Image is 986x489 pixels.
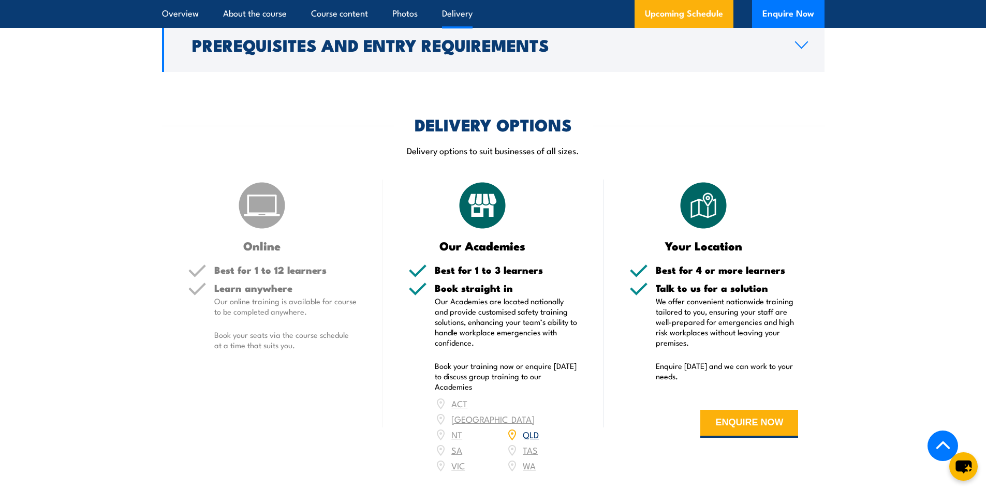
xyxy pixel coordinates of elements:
p: Our online training is available for course to be completed anywhere. [214,296,357,317]
h3: Our Academies [408,240,557,251]
h5: Book straight in [435,283,578,293]
h2: Prerequisites and Entry Requirements [192,37,778,52]
p: Delivery options to suit businesses of all sizes. [162,144,825,156]
h3: Online [188,240,336,251]
p: Book your training now or enquire [DATE] to discuss group training to our Academies [435,361,578,392]
h2: DELIVERY OPTIONS [415,117,572,131]
h5: Talk to us for a solution [656,283,799,293]
h5: Best for 4 or more learners [656,265,799,275]
p: We offer convenient nationwide training tailored to you, ensuring your staff are well-prepared fo... [656,296,799,348]
a: QLD [523,428,539,440]
a: Prerequisites and Entry Requirements [162,18,825,72]
p: Book your seats via the course schedule at a time that suits you. [214,330,357,350]
h5: Learn anywhere [214,283,357,293]
p: Our Academies are located nationally and provide customised safety training solutions, enhancing ... [435,296,578,348]
button: ENQUIRE NOW [700,410,798,438]
h3: Your Location [629,240,778,251]
h5: Best for 1 to 12 learners [214,265,357,275]
p: Enquire [DATE] and we can work to your needs. [656,361,799,381]
button: chat-button [949,452,978,481]
h5: Best for 1 to 3 learners [435,265,578,275]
